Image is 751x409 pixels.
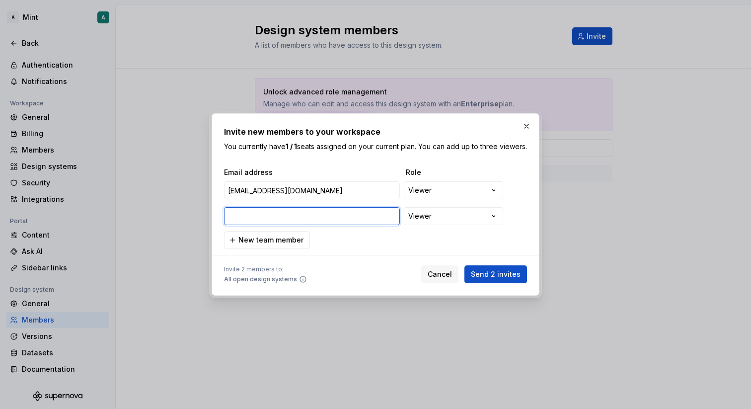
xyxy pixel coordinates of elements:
[238,235,303,245] span: New team member
[224,167,402,177] span: Email address
[471,269,521,279] span: Send 2 invites
[421,265,458,283] button: Cancel
[224,275,297,283] span: All open design systems
[286,142,297,151] b: 1 / 1
[224,265,307,273] span: Invite 2 members to:
[464,265,527,283] button: Send 2 invites
[224,231,310,249] button: New team member
[406,167,505,177] span: Role
[224,126,527,138] h2: Invite new members to your workspace
[428,269,452,279] span: Cancel
[224,142,527,152] p: You currently have seats assigned on your current plan. You can add up to three viewers.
